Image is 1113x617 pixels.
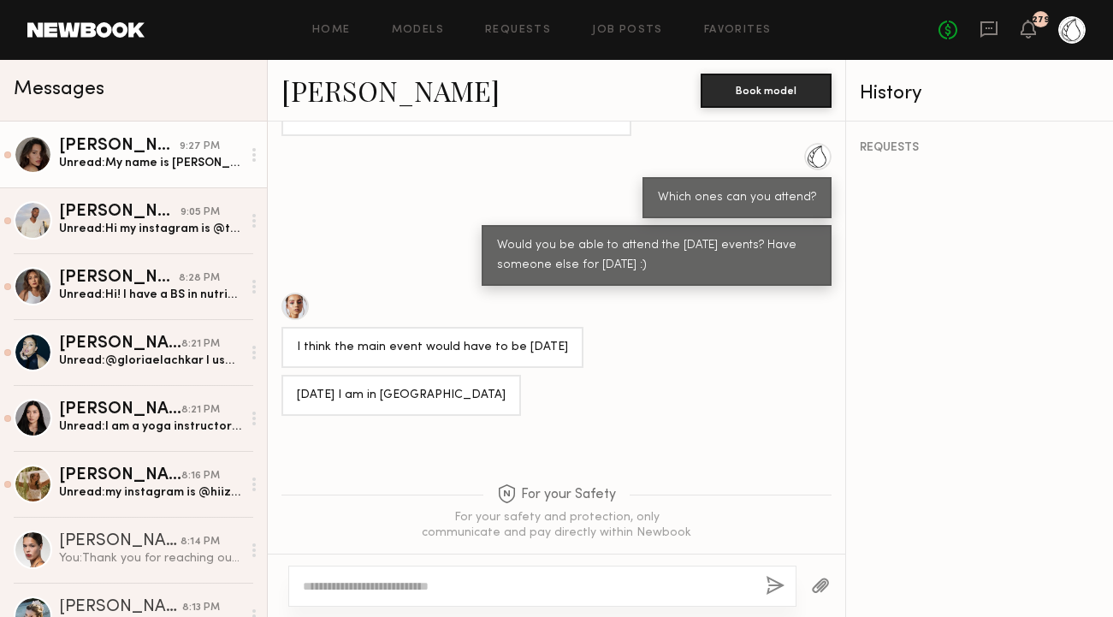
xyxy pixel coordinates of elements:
span: Messages [14,80,104,99]
div: History [860,84,1099,104]
a: Home [312,25,351,36]
div: 279 [1032,15,1050,25]
div: For your safety and protection, only communicate and pay directly within Newbook [420,510,694,541]
div: Unread: my instagram is @hiizane on IG and TT, NASM certified nutrition and personal trainer [59,484,241,501]
a: Book model [701,82,832,97]
a: Models [392,25,444,36]
div: [PERSON_NAME] [59,204,181,221]
div: Unread: My name is [PERSON_NAME]. I’m a professional content creator, model, video editor, and bi... [59,155,241,171]
div: 8:13 PM [182,600,220,616]
div: Which ones can you attend? [658,188,816,208]
div: [PERSON_NAME] [59,599,182,616]
div: [PERSON_NAME] [59,335,181,353]
div: Unread: I am a yoga instructor and martial arts instructor as well as a a dancer and stunt woman ... [59,418,241,435]
div: 8:14 PM [181,534,220,550]
div: 8:16 PM [181,468,220,484]
div: REQUESTS [860,142,1099,154]
div: 9:05 PM [181,205,220,221]
div: 8:21 PM [181,402,220,418]
div: [DATE] I am in [GEOGRAPHIC_DATA] [297,386,506,406]
div: You: Thank you for reaching out! Are you a nutritionist? Yoga teacher? What is your instagram? [59,550,241,567]
div: 8:28 PM [179,270,220,287]
div: Unread: Hi! I have a BS in nutrition and dietetics from [GEOGRAPHIC_DATA]. I am not a nutritionis... [59,287,241,303]
div: I think the main event would have to be [DATE] [297,338,568,358]
div: [PERSON_NAME] [59,467,181,484]
span: For your Safety [497,484,616,506]
div: [PERSON_NAME] [59,401,181,418]
div: [PERSON_NAME] [59,270,179,287]
div: 9:27 PM [180,139,220,155]
div: Unread: @gloriaelachkar I used to do a lot of Ayurvedic holistic teaching a few years ago but I’m... [59,353,241,369]
div: 8:21 PM [181,336,220,353]
a: Requests [485,25,551,36]
a: Favorites [704,25,772,36]
div: [PERSON_NAME] [59,533,181,550]
a: [PERSON_NAME] [281,72,500,109]
a: Job Posts [592,25,663,36]
div: Unread: Hi my instagram is @tajmarcel I am a wellness coach and nutritionist. [59,221,241,237]
div: Would you be able to attend the [DATE] events? Have someone else for [DATE] :) [497,236,816,276]
div: [PERSON_NAME] [59,138,180,155]
button: Book model [701,74,832,108]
